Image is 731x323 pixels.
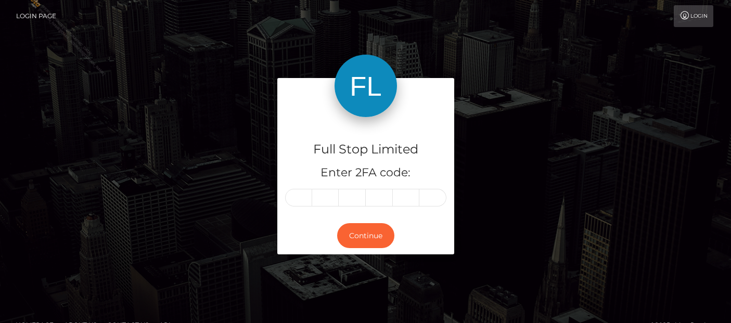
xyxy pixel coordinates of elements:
a: Login [674,5,713,27]
h4: Full Stop Limited [285,140,446,159]
h5: Enter 2FA code: [285,165,446,181]
img: Full Stop Limited [335,55,397,117]
button: Continue [337,223,394,249]
a: Login Page [16,5,56,27]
